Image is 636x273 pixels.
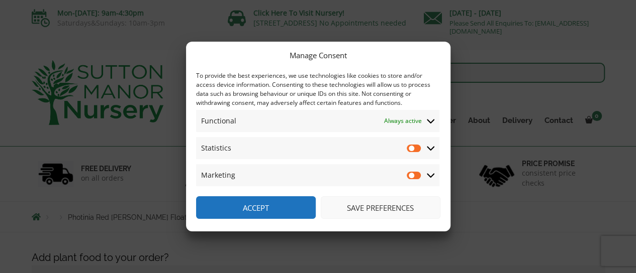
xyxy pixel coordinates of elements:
span: Marketing [201,169,235,181]
button: Accept [196,196,316,219]
button: Save preferences [321,196,440,219]
span: Statistics [201,142,231,154]
summary: Statistics [196,137,439,159]
span: Always active [384,115,422,127]
div: Manage Consent [290,49,347,61]
div: To provide the best experiences, we use technologies like cookies to store and/or access device i... [196,71,439,107]
span: Functional [201,115,236,127]
summary: Functional Always active [196,110,439,132]
summary: Marketing [196,164,439,186]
